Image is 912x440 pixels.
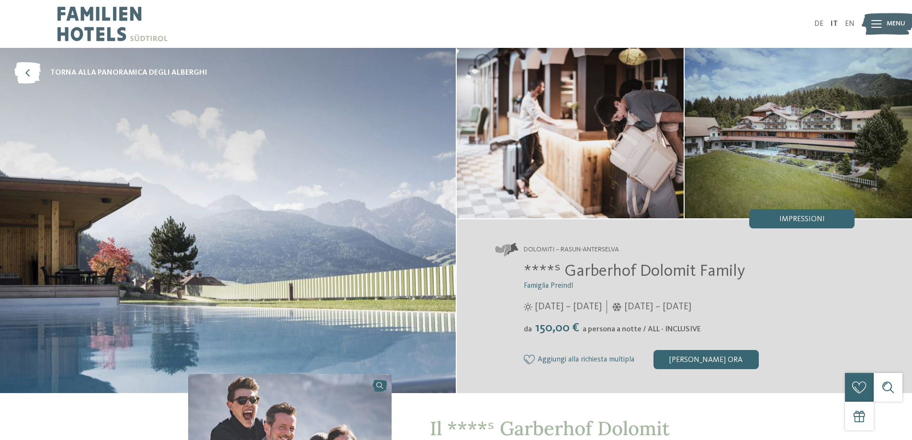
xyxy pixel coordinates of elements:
a: EN [845,20,855,28]
span: a persona a notte / ALL - INCLUSIVE [583,326,701,333]
span: Menu [887,19,905,29]
img: Il family hotel ad Anterselva: un paradiso naturale [457,48,684,218]
span: Aggiungi alla richiesta multipla [538,356,634,364]
a: torna alla panoramica degli alberghi [14,62,207,84]
span: Famiglia Preindl [524,282,573,290]
div: [PERSON_NAME] ora [653,350,759,369]
i: Orari d'apertura inverno [612,303,622,311]
span: [DATE] – [DATE] [624,300,691,314]
span: [DATE] – [DATE] [535,300,602,314]
span: da [524,326,532,333]
span: 150,00 € [533,322,582,334]
a: DE [814,20,823,28]
span: Dolomiti – Rasun-Anterselva [524,245,619,255]
img: Hotel Dolomit Family Resort Garberhof ****ˢ [685,48,912,218]
a: IT [831,20,838,28]
span: torna alla panoramica degli alberghi [50,68,207,78]
span: ****ˢ Garberhof Dolomit Family [524,263,745,280]
i: Orari d'apertura estate [524,303,532,311]
span: Impressioni [779,215,825,223]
